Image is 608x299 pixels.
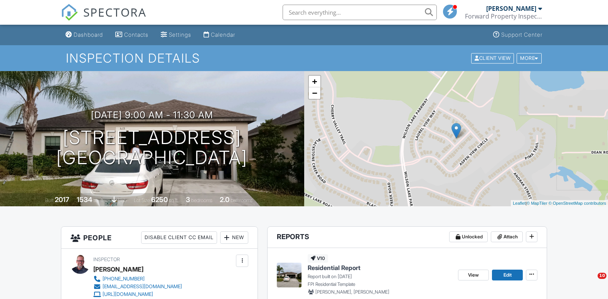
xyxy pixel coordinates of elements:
[582,273,600,291] iframe: Intercom live chat
[158,28,194,42] a: Settings
[151,195,168,204] div: 6250
[134,197,150,203] span: Lot Size
[93,291,182,298] a: [URL][DOMAIN_NAME]
[511,200,608,207] div: |
[486,5,536,12] div: [PERSON_NAME]
[169,197,179,203] span: sq.ft.
[598,273,606,279] span: 10
[55,195,69,204] div: 2017
[191,197,212,203] span: bedrooms
[62,28,106,42] a: Dashboard
[61,4,78,21] img: The Best Home Inspection Software - Spectora
[141,231,217,244] div: Disable Client CC Email
[200,28,238,42] a: Calendar
[74,31,103,38] div: Dashboard
[220,231,248,244] div: New
[66,51,542,65] h1: Inspection Details
[56,127,248,168] h1: [STREET_ADDRESS] [GEOGRAPHIC_DATA]
[186,195,190,204] div: 3
[283,5,437,20] input: Search everything...
[93,263,143,275] div: [PERSON_NAME]
[169,31,191,38] div: Settings
[45,197,54,203] span: Built
[231,197,253,203] span: bathrooms
[124,31,148,38] div: Contacts
[211,31,235,38] div: Calendar
[465,12,542,20] div: Forward Property Inspections
[61,10,147,27] a: SPECTORA
[77,195,92,204] div: 1534
[93,275,182,283] a: [PHONE_NUMBER]
[93,257,120,262] span: Inspector
[93,197,104,203] span: sq. ft.
[103,276,145,282] div: [PHONE_NUMBER]
[517,53,542,63] div: More
[103,284,182,290] div: [EMAIL_ADDRESS][DOMAIN_NAME]
[513,201,525,206] a: Leaflet
[471,53,514,63] div: Client View
[220,195,229,204] div: 2.0
[490,28,546,42] a: Support Center
[93,283,182,291] a: [EMAIL_ADDRESS][DOMAIN_NAME]
[527,201,547,206] a: © MapTiler
[61,227,258,249] h3: People
[309,76,320,87] a: Zoom in
[470,55,516,61] a: Client View
[112,28,152,42] a: Contacts
[309,87,320,99] a: Zoom out
[91,110,213,120] h3: [DATE] 9:00 am - 11:30 am
[103,291,153,297] div: [URL][DOMAIN_NAME]
[118,197,126,203] span: slab
[83,4,147,20] span: SPECTORA
[501,31,542,38] div: Support Center
[549,201,606,206] a: © OpenStreetMap contributors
